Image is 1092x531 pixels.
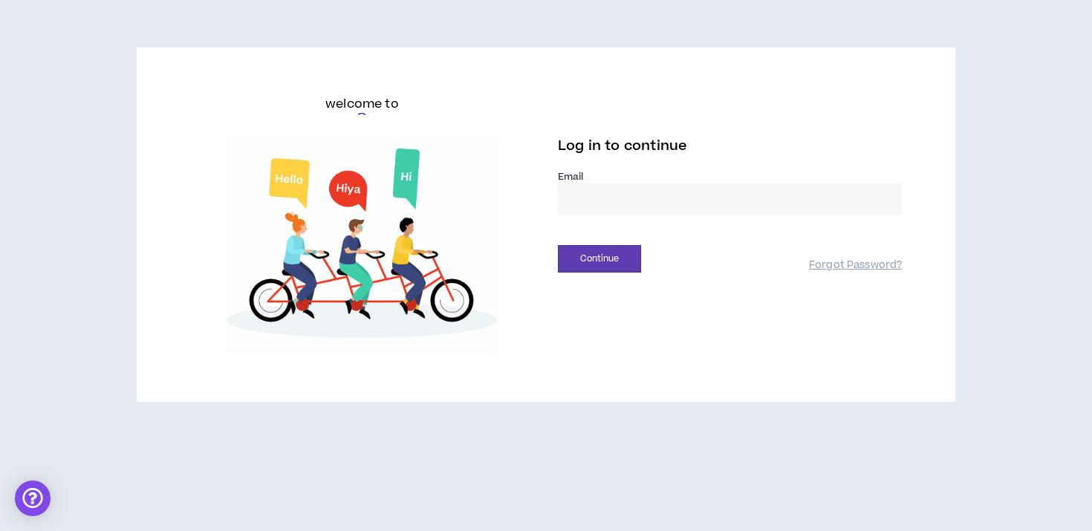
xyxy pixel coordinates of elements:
a: Forgot Password? [809,258,902,273]
div: Open Intercom Messenger [15,480,51,516]
label: Email [558,170,902,183]
button: Continue [558,245,641,273]
img: Welcome to Wripple [190,138,534,354]
h6: welcome to [325,95,399,113]
span: Log in to continue [558,137,687,155]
